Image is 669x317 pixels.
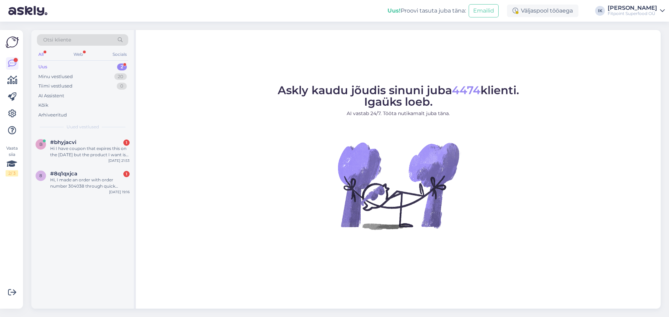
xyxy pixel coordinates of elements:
[38,83,72,90] div: Tiimi vestlused
[38,73,73,80] div: Minu vestlused
[109,189,130,195] div: [DATE] 19:16
[72,50,84,59] div: Web
[50,177,130,189] div: Hi, I made an order with order number 304038 through quick checkout without registering an email,...
[117,83,127,90] div: 0
[123,139,130,146] div: 1
[38,63,47,70] div: Uus
[452,83,480,97] span: 4474
[387,7,401,14] b: Uus!
[43,36,71,44] span: Otsi kliente
[608,11,657,16] div: Fitpoint Superfood OÜ
[6,36,19,49] img: Askly Logo
[608,5,665,16] a: [PERSON_NAME]Fitpoint Superfood OÜ
[38,102,48,109] div: Kõik
[39,173,42,178] span: 8
[123,171,130,177] div: 1
[595,6,605,16] div: IK
[50,145,130,158] div: Hi I have coupon that expires this on the [DATE] but the product I want is out of stock. what do ...
[278,110,519,117] p: AI vastab 24/7. Tööta nutikamalt juba täna.
[37,50,45,59] div: All
[387,7,466,15] div: Proovi tasuta juba täna:
[38,92,64,99] div: AI Assistent
[39,142,43,147] span: b
[6,170,18,176] div: 2 / 3
[38,112,67,119] div: Arhiveeritud
[50,171,77,177] span: #8q1qxjca
[108,158,130,163] div: [DATE] 21:53
[336,123,461,248] img: No Chat active
[469,4,499,17] button: Emailid
[507,5,578,17] div: Väljaspool tööaega
[111,50,128,59] div: Socials
[278,83,519,108] span: Askly kaudu jõudis sinuni juba klienti. Igaüks loeb.
[67,124,99,130] span: Uued vestlused
[114,73,127,80] div: 20
[50,139,76,145] span: #bhyjacvi
[117,63,127,70] div: 2
[608,5,657,11] div: [PERSON_NAME]
[6,145,18,176] div: Vaata siia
